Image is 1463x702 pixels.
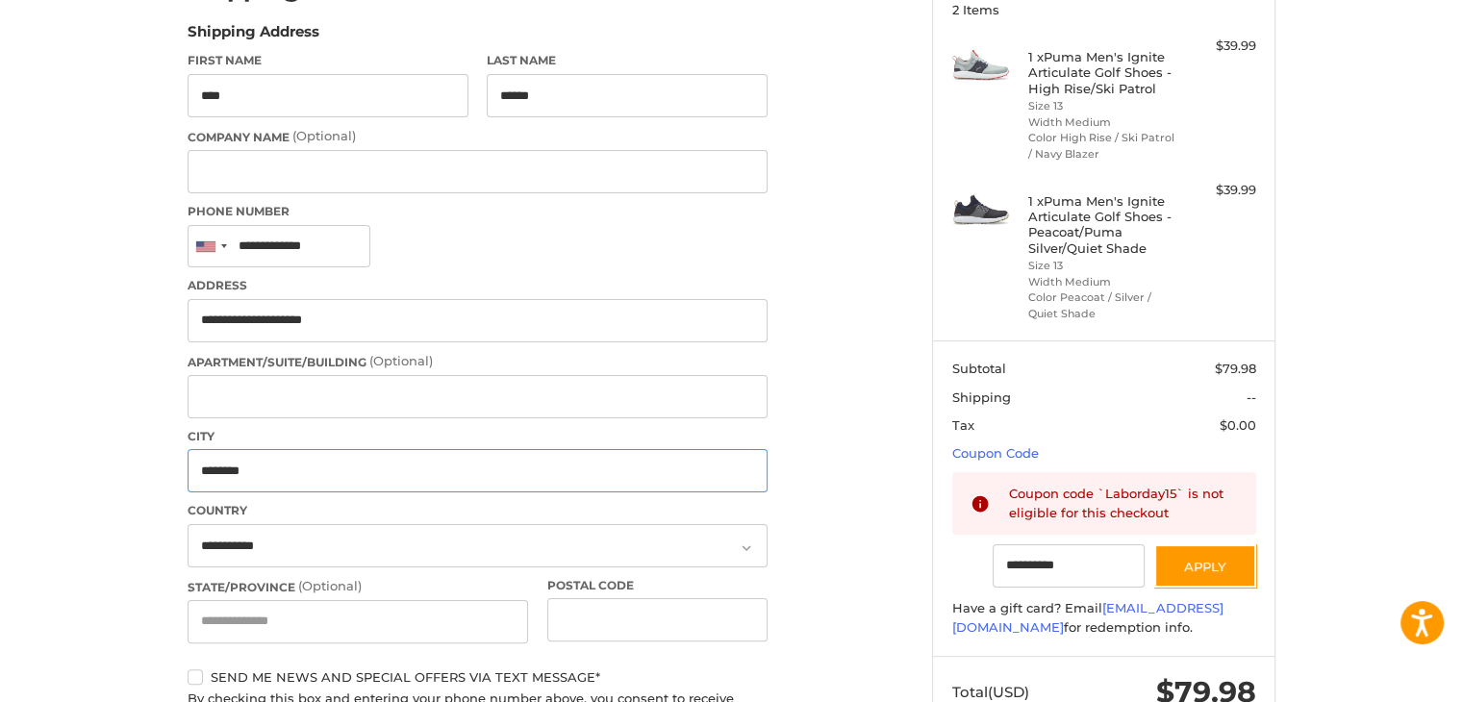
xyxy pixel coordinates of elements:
h4: 1 x Puma Men's Ignite Articulate Golf Shoes - High Rise/Ski Patrol [1028,49,1175,96]
label: Address [188,277,768,294]
span: -- [1247,389,1256,405]
span: Shipping [952,389,1011,405]
span: Subtotal [952,361,1006,376]
label: Send me news and special offers via text message* [188,669,768,685]
div: Coupon code `Laborday15` is not eligible for this checkout [1009,485,1238,522]
label: First Name [188,52,468,69]
li: Width Medium [1028,114,1175,131]
h4: 1 x Puma Men's Ignite Articulate Golf Shoes - Peacoat/Puma Silver/Quiet Shade [1028,193,1175,256]
small: (Optional) [369,353,433,368]
label: State/Province [188,577,528,596]
div: United States: +1 [189,226,233,267]
label: Postal Code [547,577,769,594]
input: Gift Certificate or Coupon Code [993,544,1145,588]
a: [EMAIL_ADDRESS][DOMAIN_NAME] [952,600,1223,635]
label: Apartment/Suite/Building [188,352,768,371]
li: Size 13 [1028,258,1175,274]
span: $79.98 [1215,361,1256,376]
small: (Optional) [298,578,362,593]
li: Color High Rise / Ski Patrol / Navy Blazer [1028,130,1175,162]
label: Phone Number [188,203,768,220]
a: Coupon Code [952,445,1039,461]
h3: 2 Items [952,2,1256,17]
label: City [188,428,768,445]
label: Country [188,502,768,519]
span: Total (USD) [952,683,1029,701]
label: Company Name [188,127,768,146]
li: Color Peacoat / Silver / Quiet Shade [1028,289,1175,321]
legend: Shipping Address [188,21,319,52]
div: Have a gift card? Email for redemption info. [952,599,1256,637]
small: (Optional) [292,128,356,143]
span: $0.00 [1220,417,1256,433]
button: Apply [1154,544,1256,588]
span: Tax [952,417,974,433]
div: $39.99 [1180,181,1256,200]
li: Size 13 [1028,98,1175,114]
li: Width Medium [1028,274,1175,290]
label: Last Name [487,52,768,69]
div: $39.99 [1180,37,1256,56]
